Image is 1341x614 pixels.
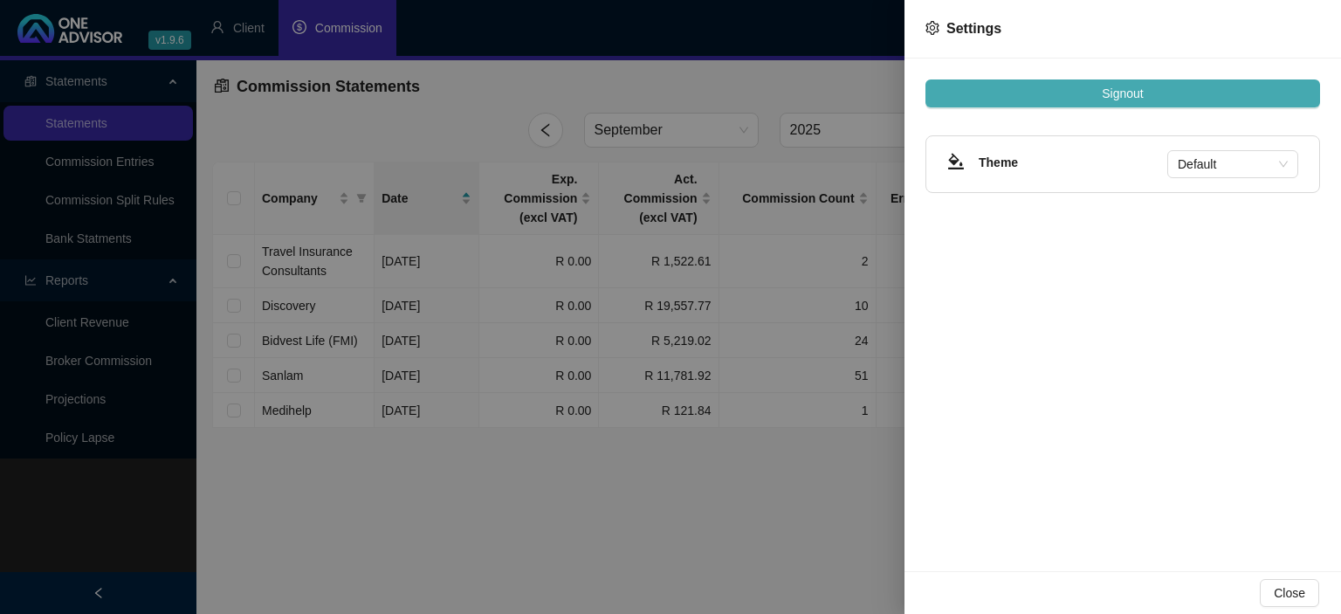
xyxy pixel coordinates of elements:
h4: Theme [979,153,1167,172]
span: Signout [1102,84,1143,103]
span: setting [925,21,939,35]
span: bg-colors [947,153,965,170]
button: Signout [925,79,1320,107]
span: Settings [946,21,1001,36]
span: Close [1274,583,1305,603]
button: Close [1260,579,1319,607]
span: Default [1178,151,1288,177]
